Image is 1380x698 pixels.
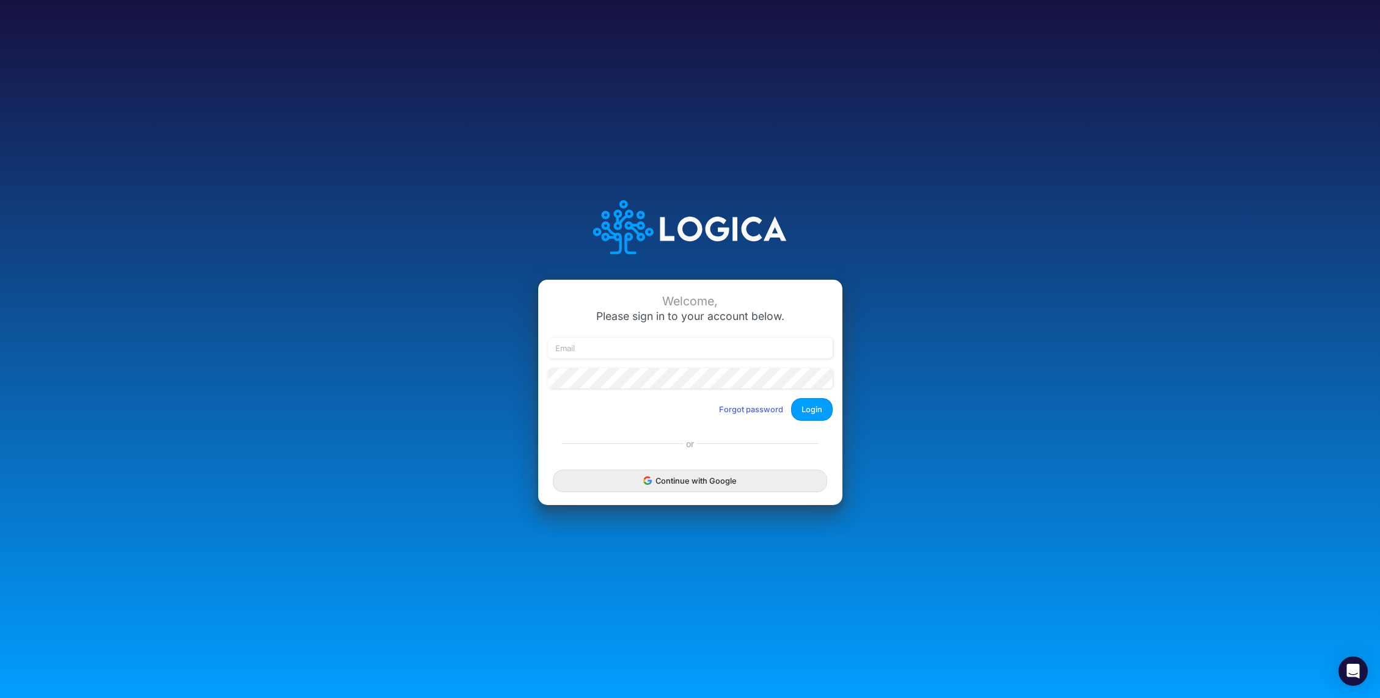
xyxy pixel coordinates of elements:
input: Email [548,338,833,358]
span: Please sign in to your account below. [596,310,784,322]
div: Open Intercom Messenger [1338,656,1368,686]
button: Forgot password [711,399,791,420]
div: Welcome, [548,294,833,308]
button: Login [791,398,833,421]
button: Continue with Google [553,470,827,492]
